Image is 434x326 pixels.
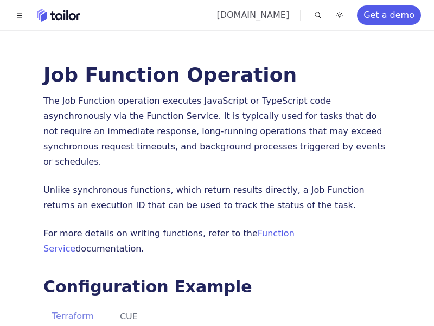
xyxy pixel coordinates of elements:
button: Find something... [311,9,324,22]
p: For more details on writing functions, refer to the documentation. [43,226,391,256]
p: Unlike synchronous functions, which return results directly, a Job Function returns an execution ... [43,183,391,213]
a: [DOMAIN_NAME] [216,10,289,20]
a: Home [37,9,80,22]
a: Get a demo [357,5,421,25]
a: Job Function Operation [43,64,297,86]
button: Toggle navigation [13,9,26,22]
p: The Job Function operation executes JavaScript or TypeScript code asynchronously via the Function... [43,93,391,170]
button: Toggle dark mode [333,9,346,22]
a: Configuration Example [43,277,252,296]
